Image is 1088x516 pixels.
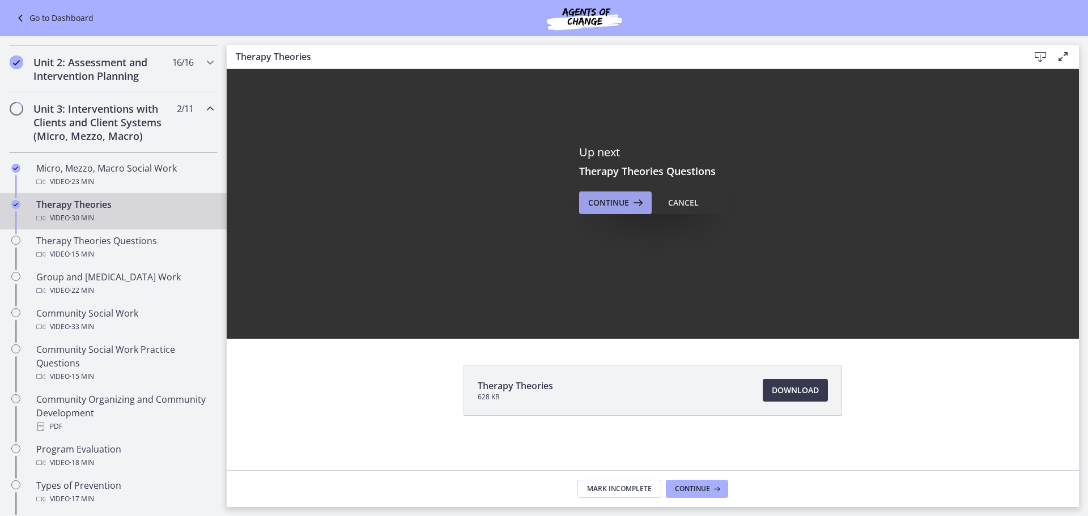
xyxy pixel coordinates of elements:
[666,480,728,498] button: Continue
[36,234,213,261] div: Therapy Theories Questions
[579,164,726,178] h3: Therapy Theories Questions
[11,200,20,209] i: Completed
[36,420,213,433] div: PDF
[36,306,213,334] div: Community Social Work
[70,456,94,470] span: · 18 min
[11,164,20,173] i: Completed
[478,393,553,402] span: 628 KB
[772,383,819,397] span: Download
[478,379,553,393] span: Therapy Theories
[10,56,23,69] i: Completed
[36,211,213,225] div: Video
[70,248,94,261] span: · 15 min
[70,370,94,383] span: · 15 min
[236,50,1011,63] h3: Therapy Theories
[36,456,213,470] div: Video
[36,175,213,189] div: Video
[577,480,661,498] button: Mark Incomplete
[579,145,726,160] p: Up next
[36,492,213,506] div: Video
[659,191,708,214] button: Cancel
[36,343,213,383] div: Community Social Work Practice Questions
[70,175,94,189] span: · 23 min
[70,211,94,225] span: · 30 min
[70,492,94,506] span: · 17 min
[177,102,193,116] span: 2 / 11
[579,191,652,214] button: Continue
[36,198,213,225] div: Therapy Theories
[70,284,94,297] span: · 22 min
[172,56,193,69] span: 16 / 16
[588,196,629,210] span: Continue
[763,379,828,402] a: Download
[14,11,93,25] a: Go to Dashboard
[516,5,652,32] img: Agents of Change
[36,442,213,470] div: Program Evaluation
[36,320,213,334] div: Video
[36,393,213,433] div: Community Organizing and Community Development
[36,248,213,261] div: Video
[36,479,213,506] div: Types of Prevention
[36,270,213,297] div: Group and [MEDICAL_DATA] Work
[70,320,94,334] span: · 33 min
[33,56,172,83] h2: Unit 2: Assessment and Intervention Planning
[36,284,213,297] div: Video
[675,484,710,493] span: Continue
[36,161,213,189] div: Micro, Mezzo, Macro Social Work
[587,484,652,493] span: Mark Incomplete
[36,370,213,383] div: Video
[668,196,699,210] div: Cancel
[33,102,172,143] h2: Unit 3: Interventions with Clients and Client Systems (Micro, Mezzo, Macro)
